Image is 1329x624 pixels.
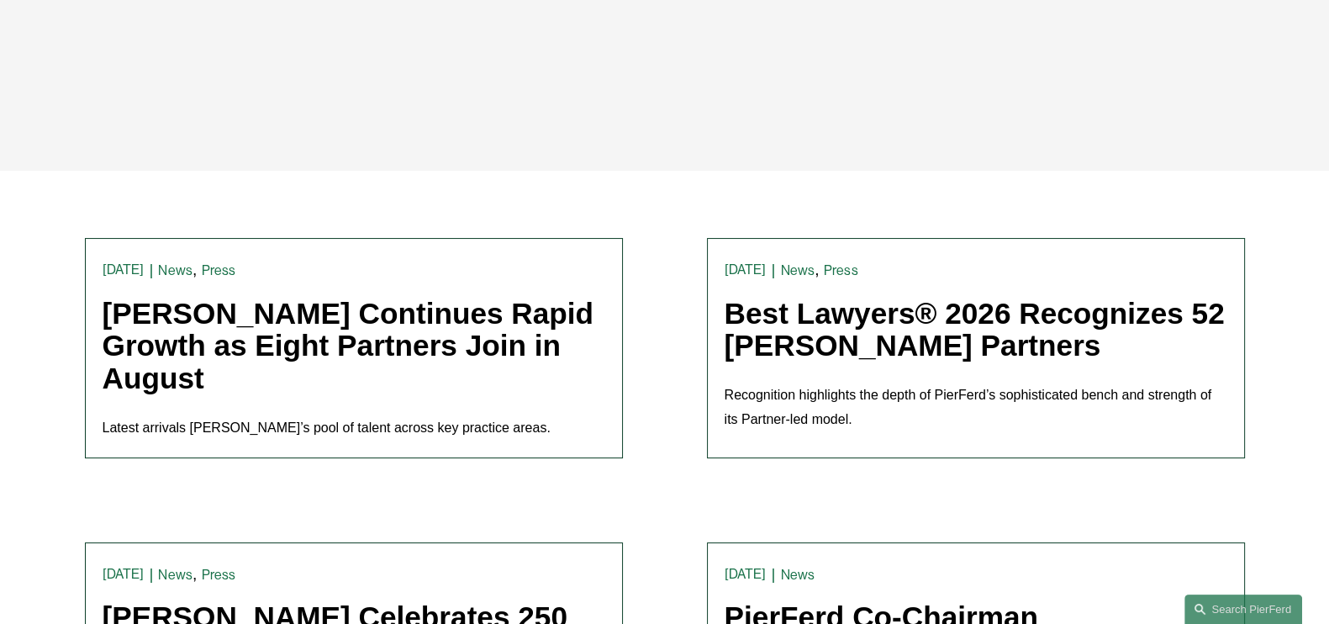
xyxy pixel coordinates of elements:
[725,297,1225,362] a: Best Lawyers® 2026 Recognizes 52 [PERSON_NAME] Partners
[103,297,594,394] a: [PERSON_NAME] Continues Rapid Growth as Eight Partners Join in August
[103,568,145,581] time: [DATE]
[815,261,819,278] span: ,
[1184,595,1302,624] a: Search this site
[103,263,145,277] time: [DATE]
[158,262,192,278] a: News
[103,416,605,441] p: Latest arrivals [PERSON_NAME]’s pool of talent across key practice areas.
[725,263,767,277] time: [DATE]
[725,568,767,581] time: [DATE]
[202,262,236,278] a: Press
[192,261,197,278] span: ,
[780,567,815,583] a: News
[158,567,192,583] a: News
[824,262,858,278] a: Press
[780,262,815,278] a: News
[725,383,1227,432] p: Recognition highlights the depth of PierFerd’s sophisticated bench and strength of its Partner-le...
[202,567,236,583] a: Press
[192,565,197,583] span: ,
